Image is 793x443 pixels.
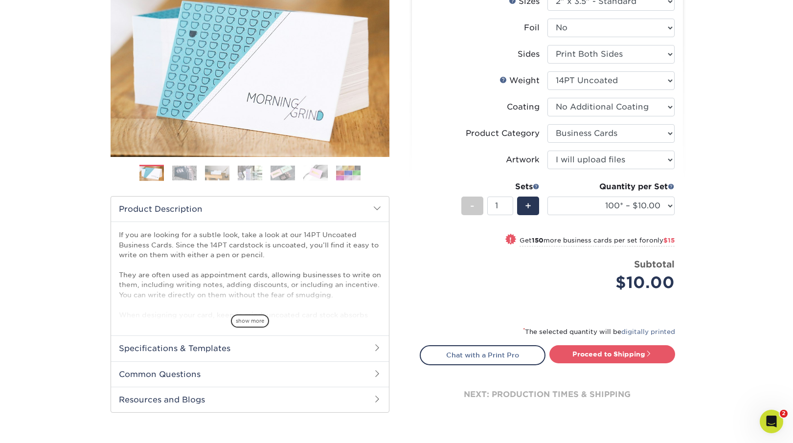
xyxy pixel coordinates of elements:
[111,197,389,221] h2: Product Description
[466,128,540,139] div: Product Category
[547,181,675,193] div: Quantity per Set
[520,237,675,246] small: Get more business cards per set for
[420,365,675,424] div: next: production times & shipping
[549,345,675,363] a: Proceed to Shipping
[420,345,545,365] a: Chat with a Print Pro
[507,101,540,113] div: Coating
[119,230,381,399] p: If you are looking for a subtle look, take a look at our 14PT Uncoated Business Cards. Since the ...
[231,314,269,328] span: show more
[532,237,544,244] strong: 150
[205,165,229,180] img: Business Cards 03
[172,165,197,180] img: Business Cards 02
[336,165,361,180] img: Business Cards 07
[649,237,675,244] span: only
[663,237,675,244] span: $15
[111,335,389,361] h2: Specifications & Templates
[139,161,164,186] img: Business Cards 01
[509,235,512,245] span: !
[523,328,675,335] small: The selected quantity will be
[111,361,389,387] h2: Common Questions
[303,165,328,181] img: Business Cards 06
[499,75,540,87] div: Weight
[760,410,783,433] iframe: Intercom live chat
[634,259,675,269] strong: Subtotal
[621,328,675,335] a: digitally printed
[506,154,540,166] div: Artwork
[780,410,788,418] span: 2
[555,271,675,294] div: $10.00
[525,199,531,213] span: +
[461,181,540,193] div: Sets
[271,165,295,180] img: Business Cards 05
[518,48,540,60] div: Sides
[111,387,389,412] h2: Resources and Blogs
[524,22,540,34] div: Foil
[238,165,262,180] img: Business Cards 04
[470,199,475,213] span: -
